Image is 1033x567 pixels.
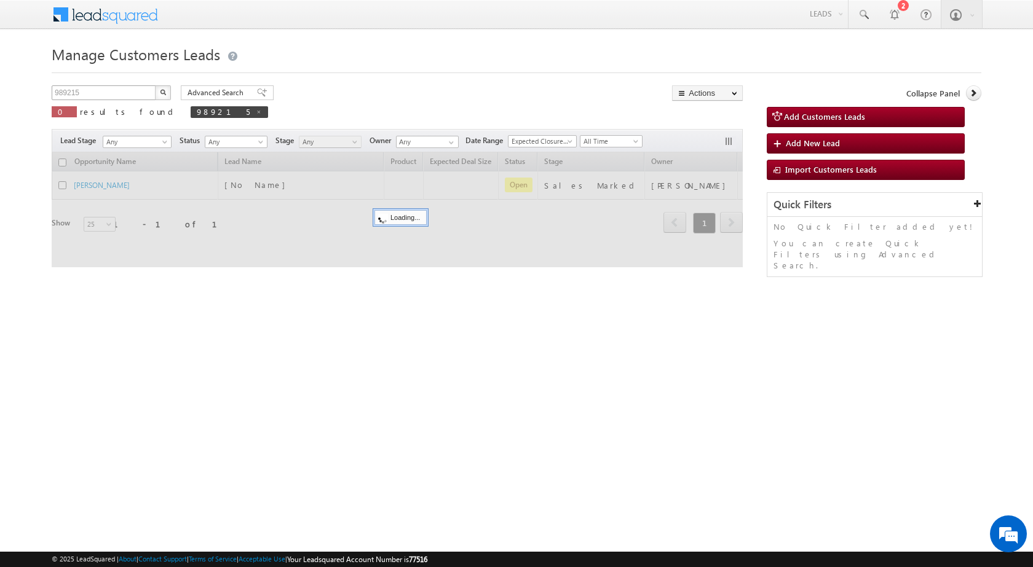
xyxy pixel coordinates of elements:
[409,555,427,564] span: 77516
[784,111,865,122] span: Add Customers Leads
[138,555,187,563] a: Contact Support
[103,136,167,147] span: Any
[785,164,877,174] span: Import Customers Leads
[465,135,508,146] span: Date Range
[167,378,223,395] em: Start Chat
[299,136,358,147] span: Any
[64,65,207,80] div: Chat with us now
[442,136,457,149] a: Show All Items
[786,138,840,148] span: Add New Lead
[374,210,427,225] div: Loading...
[299,136,362,148] a: Any
[103,136,172,148] a: Any
[508,135,577,147] a: Expected Closure Date
[580,136,639,147] span: All Time
[906,88,960,99] span: Collapse Panel
[197,106,250,117] span: 989215
[16,114,224,368] textarea: Type your message and hit 'Enter'
[188,87,247,98] span: Advanced Search
[205,136,267,148] a: Any
[52,44,220,64] span: Manage Customers Leads
[370,135,396,146] span: Owner
[205,136,264,147] span: Any
[396,136,459,148] input: Type to Search
[580,135,643,147] a: All Time
[80,106,178,117] span: results found
[180,135,205,146] span: Status
[202,6,231,36] div: Minimize live chat window
[52,553,427,565] span: © 2025 LeadSquared | | | | |
[774,238,976,271] p: You can create Quick Filters using Advanced Search.
[509,136,572,147] span: Expected Closure Date
[239,555,285,563] a: Acceptable Use
[287,555,427,564] span: Your Leadsquared Account Number is
[774,221,976,232] p: No Quick Filter added yet!
[60,135,101,146] span: Lead Stage
[767,193,982,217] div: Quick Filters
[21,65,52,80] img: d_60004797649_company_0_60004797649
[189,555,237,563] a: Terms of Service
[58,106,71,117] span: 0
[275,135,299,146] span: Stage
[119,555,137,563] a: About
[160,89,166,95] img: Search
[672,85,743,101] button: Actions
